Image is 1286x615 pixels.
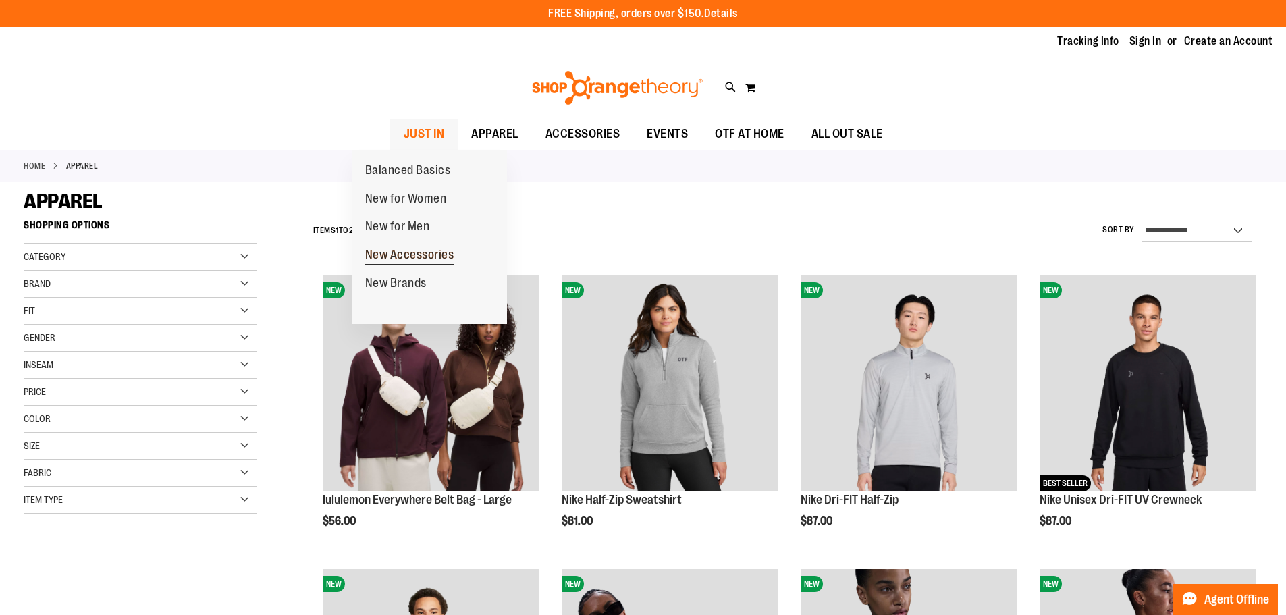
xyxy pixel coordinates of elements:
span: New for Women [365,192,447,209]
span: BEST SELLER [1040,475,1091,491]
a: Create an Account [1184,34,1273,49]
a: Home [24,160,45,172]
span: NEW [1040,282,1062,298]
span: $87.00 [1040,515,1073,527]
span: New Brands [365,276,427,293]
div: product [794,269,1023,562]
span: New Accessories [365,248,454,265]
span: Fit [24,305,35,316]
span: Balanced Basics [365,163,451,180]
a: Nike Dri-FIT Half-Zip [801,493,899,506]
span: 1 [336,225,339,235]
div: product [316,269,545,562]
p: FREE Shipping, orders over $150. [548,6,738,22]
span: ALL OUT SALE [811,119,883,149]
span: Item Type [24,494,63,505]
button: Agent Offline [1173,584,1278,615]
h2: Items to [313,220,363,241]
span: Inseam [24,359,53,370]
span: NEW [801,282,823,298]
span: $56.00 [323,515,358,527]
span: NEW [562,576,584,592]
span: Category [24,251,65,262]
span: $81.00 [562,515,595,527]
img: lululemon Everywhere Belt Bag - Large [323,275,539,491]
span: New for Men [365,219,430,236]
span: 225 [349,225,363,235]
span: JUST IN [404,119,445,149]
strong: APPAREL [66,160,99,172]
img: Shop Orangetheory [530,71,705,105]
span: Agent Offline [1204,593,1269,606]
img: Nike Dri-FIT Half-Zip [801,275,1017,491]
span: NEW [1040,576,1062,592]
span: $87.00 [801,515,834,527]
img: Nike Half-Zip Sweatshirt [562,275,778,491]
a: Nike Half-Zip SweatshirtNEW [562,275,778,493]
a: Nike Dri-FIT Half-ZipNEW [801,275,1017,493]
a: Tracking Info [1057,34,1119,49]
span: NEW [323,576,345,592]
span: Gender [24,332,55,343]
span: Price [24,386,46,397]
strong: Shopping Options [24,213,257,244]
a: Nike Unisex Dri-FIT UV Crewneck [1040,493,1202,506]
span: NEW [323,282,345,298]
span: Color [24,413,51,424]
span: Fabric [24,467,51,478]
span: NEW [801,576,823,592]
span: ACCESSORIES [545,119,620,149]
div: product [1033,269,1262,562]
a: lululemon Everywhere Belt Bag - Large [323,493,512,506]
span: Brand [24,278,51,289]
span: APPAREL [24,190,103,213]
span: Size [24,440,40,451]
a: lululemon Everywhere Belt Bag - LargeNEW [323,275,539,493]
div: product [555,269,784,562]
a: Nike Unisex Dri-FIT UV CrewneckNEWBEST SELLER [1040,275,1256,493]
span: EVENTS [647,119,688,149]
span: OTF AT HOME [715,119,784,149]
span: APPAREL [471,119,518,149]
span: NEW [562,282,584,298]
label: Sort By [1102,224,1135,236]
a: Sign In [1129,34,1162,49]
img: Nike Unisex Dri-FIT UV Crewneck [1040,275,1256,491]
a: Nike Half-Zip Sweatshirt [562,493,682,506]
a: Details [704,7,738,20]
